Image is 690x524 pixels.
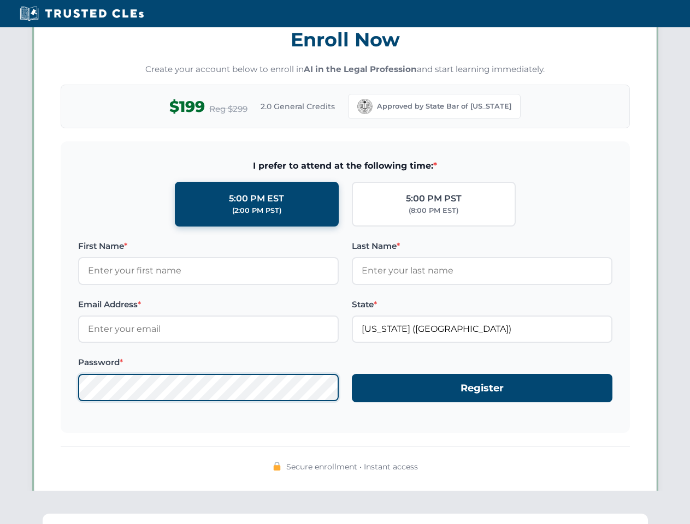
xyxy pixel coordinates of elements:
input: California (CA) [352,315,612,343]
label: First Name [78,240,339,253]
input: Enter your last name [352,257,612,284]
input: Enter your email [78,315,339,343]
img: Trusted CLEs [16,5,147,22]
p: Create your account below to enroll in and start learning immediately. [61,63,630,76]
label: Password [78,356,339,369]
button: Register [352,374,612,403]
span: Secure enrollment • Instant access [286,461,418,473]
label: Last Name [352,240,612,253]
img: 🔒 [273,462,281,471]
strong: AI in the Legal Profession [304,64,417,74]
input: Enter your first name [78,257,339,284]
span: Approved by State Bar of [US_STATE] [377,101,511,112]
div: 5:00 PM EST [229,192,284,206]
label: Email Address [78,298,339,311]
span: Reg $299 [209,103,247,116]
span: I prefer to attend at the following time: [78,159,612,173]
div: (8:00 PM EST) [409,205,458,216]
div: 5:00 PM PST [406,192,462,206]
h3: Enroll Now [61,22,630,57]
label: State [352,298,612,311]
div: (2:00 PM PST) [232,205,281,216]
span: $199 [169,94,205,119]
img: California Bar [357,99,373,114]
span: 2.0 General Credits [261,100,335,112]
